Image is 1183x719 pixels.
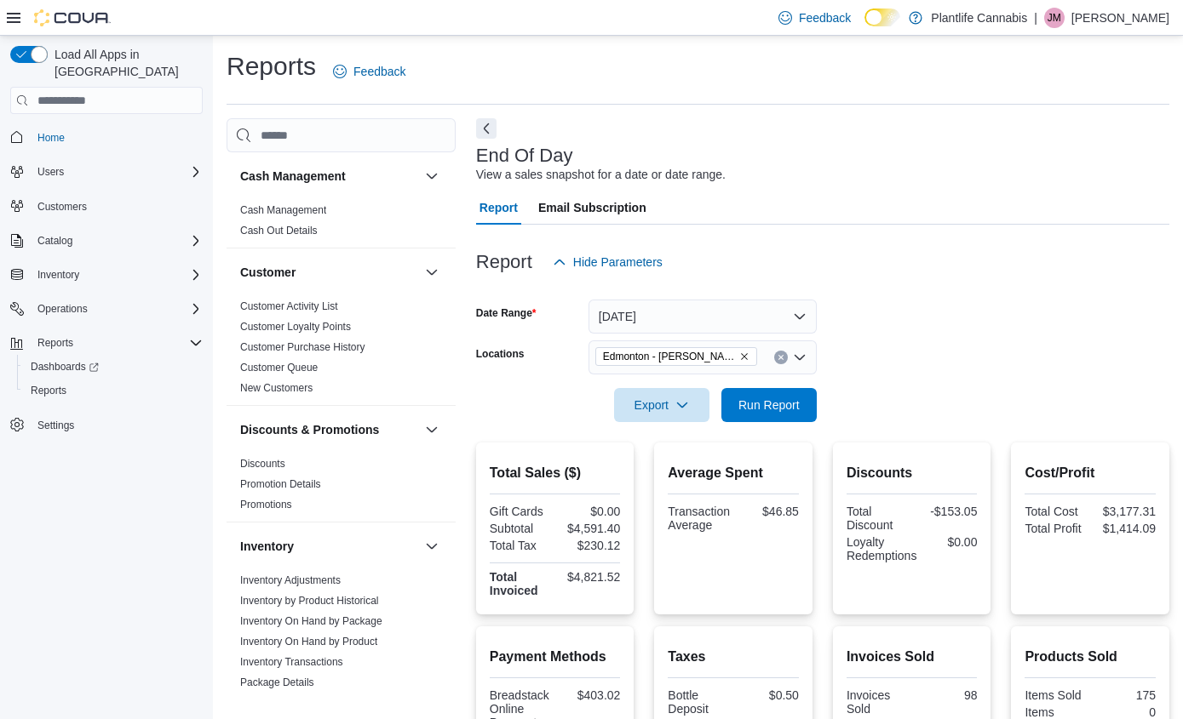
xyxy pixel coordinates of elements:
[31,197,94,217] a: Customers
[17,355,210,379] a: Dashboards
[559,688,621,702] div: $403.02
[1025,522,1087,535] div: Total Profit
[793,351,807,364] button: Open list of options
[240,656,343,668] a: Inventory Transactions
[490,505,552,518] div: Gift Cards
[240,615,382,627] a: Inventory On Hand by Package
[240,635,377,648] span: Inventory On Hand by Product
[739,351,749,362] button: Remove Edmonton - Terra Losa from selection in this group
[559,570,621,584] div: $4,821.52
[1034,8,1037,28] p: |
[31,265,86,285] button: Inventory
[31,360,99,374] span: Dashboards
[240,362,318,374] a: Customer Queue
[31,128,72,148] a: Home
[326,54,412,88] a: Feedback
[240,341,365,353] a: Customer Purchase History
[1025,688,1087,702] div: Items Sold
[240,478,321,490] a: Promotion Details
[31,231,79,251] button: Catalog
[864,26,865,27] span: Dark Mode
[931,8,1027,28] p: Plantlife Cannabis
[240,595,379,607] a: Inventory by Product Historical
[1071,8,1169,28] p: [PERSON_NAME]
[490,463,621,483] h2: Total Sales ($)
[1025,505,1087,518] div: Total Cost
[490,522,552,535] div: Subtotal
[31,414,203,436] span: Settings
[3,297,210,321] button: Operations
[422,262,442,282] button: Customer
[240,421,418,438] button: Discounts & Promotions
[490,570,538,597] strong: Total Invoiced
[774,351,788,364] button: Clear input
[476,306,537,320] label: Date Range
[240,538,294,555] h3: Inventory
[240,499,292,511] a: Promotions
[227,49,316,83] h1: Reports
[546,245,669,279] button: Hide Parameters
[573,254,663,271] span: Hide Parameters
[240,264,418,281] button: Customer
[240,382,313,394] a: New Customers
[37,268,79,282] span: Inventory
[847,535,917,562] div: Loyalty Redemptions
[538,191,646,225] span: Email Subscription
[240,204,326,216] a: Cash Management
[476,252,532,272] h3: Report
[668,647,799,667] h2: Taxes
[48,46,203,80] span: Load All Apps in [GEOGRAPHIC_DATA]
[480,191,518,225] span: Report
[37,165,64,179] span: Users
[737,688,799,702] div: $0.50
[37,336,73,350] span: Reports
[737,505,799,518] div: $46.85
[1025,647,1156,667] h2: Products Sold
[240,340,365,354] span: Customer Purchase History
[668,688,730,716] div: Bottle Deposit
[916,688,978,702] div: 98
[589,300,817,334] button: [DATE]
[422,166,442,186] button: Cash Management
[3,160,210,184] button: Users
[1094,705,1156,719] div: 0
[1044,8,1065,28] div: Justin McIssac
[240,655,343,669] span: Inventory Transactions
[3,194,210,219] button: Customers
[847,463,978,483] h2: Discounts
[240,594,379,608] span: Inventory by Product Historical
[240,573,341,587] span: Inventory Adjustments
[240,381,313,395] span: New Customers
[353,63,405,80] span: Feedback
[34,9,111,26] img: Cova
[559,505,621,518] div: $0.00
[1048,8,1061,28] span: JM
[668,505,730,532] div: Transaction Average
[923,535,977,549] div: $0.00
[31,126,203,147] span: Home
[31,162,203,182] span: Users
[37,419,74,432] span: Settings
[240,574,341,586] a: Inventory Adjustments
[240,300,338,313] span: Customer Activity List
[227,296,456,405] div: Customer
[864,9,900,26] input: Dark Mode
[3,229,210,253] button: Catalog
[240,477,321,491] span: Promotion Details
[240,225,318,237] a: Cash Out Details
[31,333,80,353] button: Reports
[37,234,72,248] span: Catalog
[31,299,95,319] button: Operations
[240,676,314,688] a: Package Details
[240,421,379,438] h3: Discounts & Promotions
[240,457,285,471] span: Discounts
[37,131,65,145] span: Home
[31,196,203,217] span: Customers
[240,321,351,333] a: Customer Loyalty Points
[476,146,573,166] h3: End Of Day
[240,361,318,374] span: Customer Queue
[24,380,73,401] a: Reports
[1094,505,1156,518] div: $3,177.31
[240,168,418,185] button: Cash Management
[916,505,978,518] div: -$153.05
